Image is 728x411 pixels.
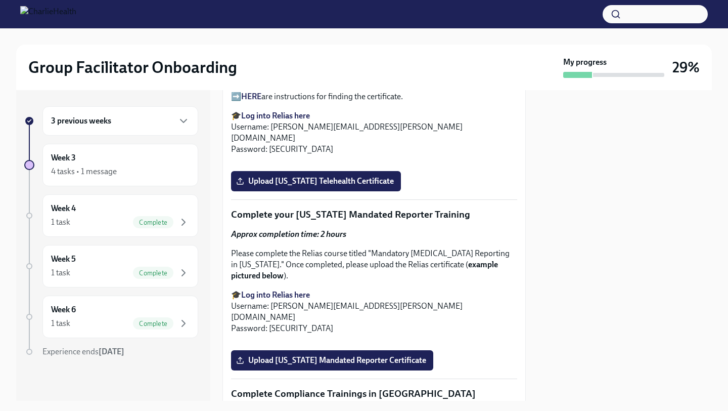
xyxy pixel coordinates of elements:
[231,171,401,191] label: Upload [US_STATE] Telehealth Certificate
[133,219,173,226] span: Complete
[51,267,70,278] div: 1 task
[133,269,173,277] span: Complete
[231,208,517,221] p: Complete your [US_STATE] Mandated Reporter Training
[24,296,198,338] a: Week 61 taskComplete
[99,347,124,356] strong: [DATE]
[231,387,517,400] p: Complete Compliance Trainings in [GEOGRAPHIC_DATA]
[24,144,198,186] a: Week 34 tasks • 1 message
[28,57,237,77] h2: Group Facilitator Onboarding
[231,350,433,371] label: Upload [US_STATE] Mandated Reporter Certificate
[24,245,198,287] a: Week 51 taskComplete
[20,6,76,22] img: CharlieHealth
[563,57,607,68] strong: My progress
[24,194,198,237] a: Week 41 taskComplete
[238,176,394,186] span: Upload [US_STATE] Telehealth Certificate
[51,152,76,163] h6: Week 3
[42,106,198,136] div: 3 previous weeks
[42,347,124,356] span: Experience ends
[231,248,517,281] p: Please complete the Relias course titled "Mandatory [MEDICAL_DATA] Reporting in [US_STATE]." Once...
[238,355,426,365] span: Upload [US_STATE] Mandated Reporter Certificate
[241,111,310,120] a: Log into Relias here
[51,318,70,329] div: 1 task
[51,166,117,177] div: 4 tasks • 1 message
[231,110,517,155] p: 🎓 Username: [PERSON_NAME][EMAIL_ADDRESS][PERSON_NAME][DOMAIN_NAME] Password: [SECURITY_DATA]
[672,58,700,76] h3: 29%
[51,115,111,127] h6: 3 previous weeks
[231,80,517,102] p: ➡️ are instructions for starting the training course. ➡️ are instructions for finding the certifi...
[51,254,76,265] h6: Week 5
[241,290,310,300] a: Log into Relias here
[241,92,261,101] a: HERE
[133,320,173,327] span: Complete
[231,290,517,334] p: 🎓 Username: [PERSON_NAME][EMAIL_ADDRESS][PERSON_NAME][DOMAIN_NAME] Password: [SECURITY_DATA]
[51,304,76,315] h6: Week 6
[51,203,76,214] h6: Week 4
[51,217,70,228] div: 1 task
[231,229,346,239] strong: Approx completion time: 2 hours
